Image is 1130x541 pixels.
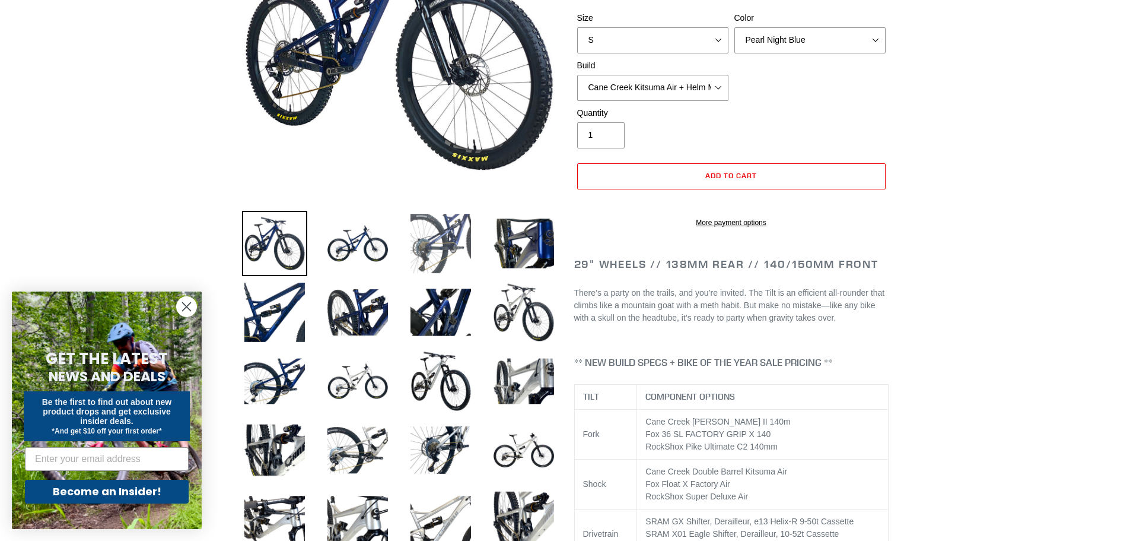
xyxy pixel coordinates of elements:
img: Load image into Gallery viewer, TILT - Complete Bike [325,280,390,345]
span: Be the first to find out about new product drops and get exclusive insider deals. [42,397,172,426]
td: Shock [574,460,637,510]
img: Load image into Gallery viewer, TILT - Complete Bike [408,280,473,345]
img: Load image into Gallery viewer, TILT - Complete Bike [242,280,307,345]
img: Load image into Gallery viewer, TILT - Complete Bike [491,349,556,414]
p: There’s a party on the trails, and you’re invited. The Tilt is an efficient all-rounder that clim... [574,287,889,324]
img: Load image into Gallery viewer, TILT - Complete Bike [491,280,556,345]
button: Add to cart [577,163,886,189]
td: Fork [574,410,637,460]
span: Add to cart [705,171,757,180]
span: GET THE LATEST [46,348,168,369]
h2: 29" Wheels // 138mm Rear // 140/150mm Front [574,258,889,271]
img: Load image into Gallery viewer, TILT - Complete Bike [242,349,307,414]
img: Load image into Gallery viewer, TILT - Complete Bike [408,349,473,414]
img: Load image into Gallery viewer, TILT - Complete Bike [491,211,556,276]
input: Enter your email address [25,447,189,471]
h4: ** NEW BUILD SPECS + BIKE OF THE YEAR SALE PRICING ** [574,357,889,368]
label: Quantity [577,107,728,119]
img: Load image into Gallery viewer, TILT - Complete Bike [325,211,390,276]
th: TILT [574,385,637,410]
span: NEWS AND DEALS [49,367,165,386]
button: Close dialog [176,296,197,317]
img: Load image into Gallery viewer, TILT - Complete Bike [242,417,307,483]
img: Load image into Gallery viewer, TILT - Complete Bike [491,417,556,483]
img: Load image into Gallery viewer, TILT - Complete Bike [325,349,390,414]
td: Cane Creek [PERSON_NAME] II 140m Fox 36 SL FACTORY GRIP X 140 RockShox Pike Ultimate C2 140mm [637,410,888,460]
img: Load image into Gallery viewer, TILT - Complete Bike [325,417,390,483]
a: More payment options [577,217,886,228]
span: *And get $10 off your first order* [52,427,161,435]
button: Become an Insider! [25,480,189,504]
img: Load image into Gallery viewer, TILT - Complete Bike [408,417,473,483]
img: Load image into Gallery viewer, TILT - Complete Bike [408,211,473,276]
th: COMPONENT OPTIONS [637,385,888,410]
label: Build [577,59,728,72]
td: Cane Creek Double Barrel Kitsuma Air Fox Float X Factory Air RockShox Super Deluxe Air [637,460,888,510]
label: Size [577,12,728,24]
img: Load image into Gallery viewer, TILT - Complete Bike [242,211,307,276]
label: Color [734,12,886,24]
